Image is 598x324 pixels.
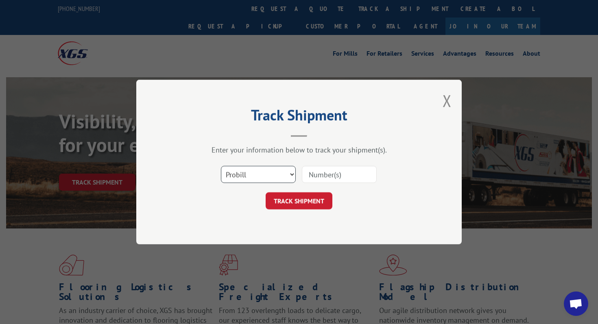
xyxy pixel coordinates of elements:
a: Open chat [564,291,588,316]
h2: Track Shipment [177,109,421,125]
button: Close modal [443,90,452,111]
button: TRACK SHIPMENT [266,192,332,209]
div: Enter your information below to track your shipment(s). [177,145,421,154]
input: Number(s) [302,166,377,183]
